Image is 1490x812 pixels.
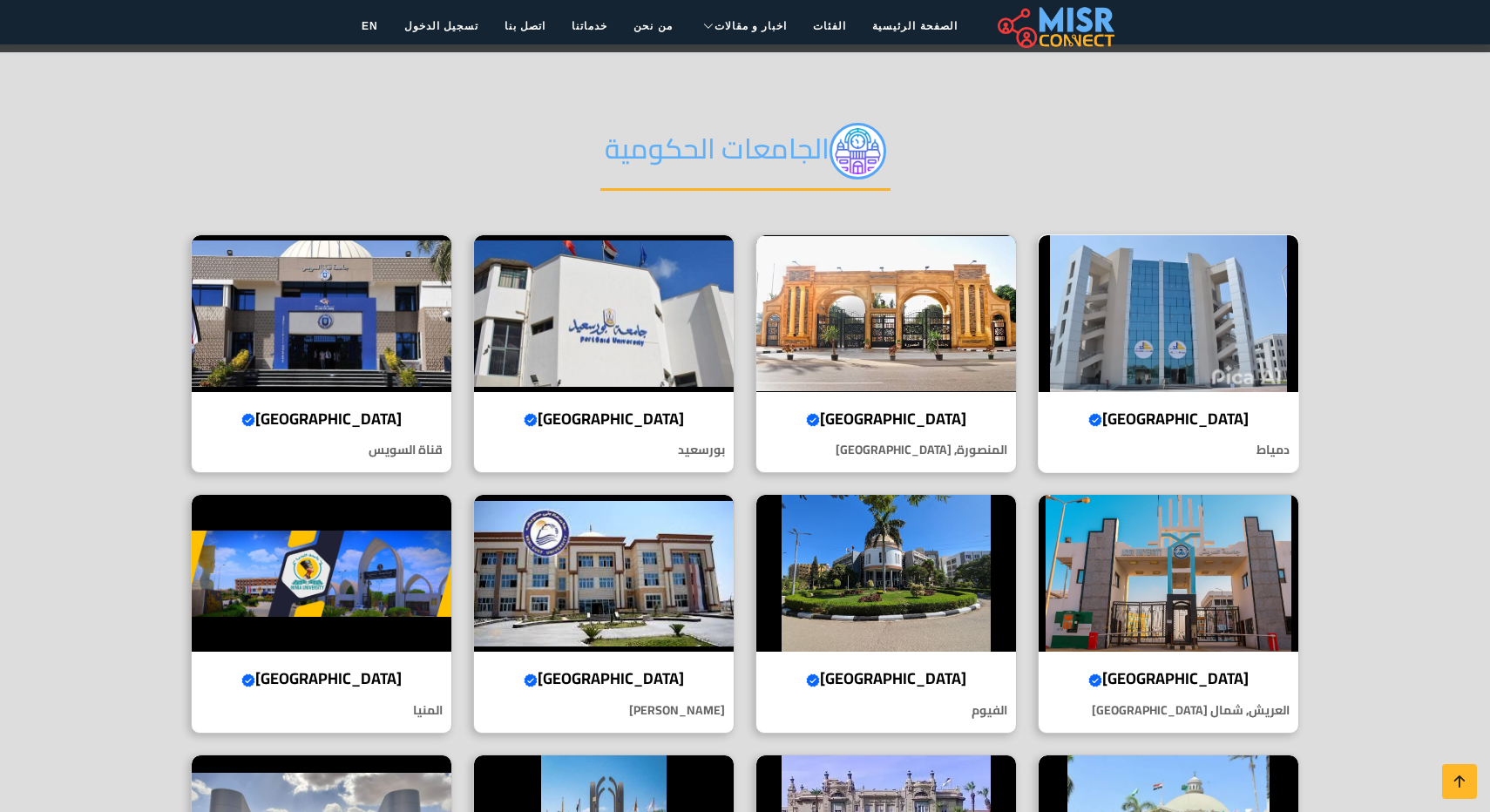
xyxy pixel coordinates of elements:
[998,4,1114,48] img: main.misr_connect
[192,495,451,652] img: جامعة المنيا
[463,494,745,734] a: جامعة بني سويف [GEOGRAPHIC_DATA] [PERSON_NAME]
[349,10,391,43] a: EN
[806,413,820,427] svg: Verified account
[474,441,734,459] p: بورسعيد
[1027,234,1310,474] a: جامعة دمياط [GEOGRAPHIC_DATA] دمياط
[559,10,620,43] a: خدماتنا
[241,413,255,427] svg: Verified account
[800,10,859,43] a: الفئات
[859,10,970,43] a: الصفحة الرئيسية
[769,409,1003,429] h4: [GEOGRAPHIC_DATA]
[474,701,734,720] p: [PERSON_NAME]
[1039,495,1298,652] img: جامعة العريش
[487,409,721,429] h4: [GEOGRAPHIC_DATA]
[1088,673,1102,687] svg: Verified account
[487,669,721,688] h4: [GEOGRAPHIC_DATA]
[756,495,1016,652] img: جامعة الفيوم
[756,441,1016,459] p: المنصورة, [GEOGRAPHIC_DATA]
[205,409,438,429] h4: [GEOGRAPHIC_DATA]
[1088,413,1102,427] svg: Verified account
[1039,235,1298,392] img: جامعة دمياط
[1039,701,1298,720] p: العريش, شمال [GEOGRAPHIC_DATA]
[745,234,1027,474] a: جامعة المنصورة [GEOGRAPHIC_DATA] المنصورة, [GEOGRAPHIC_DATA]
[1052,409,1285,429] h4: [GEOGRAPHIC_DATA]
[474,495,734,652] img: جامعة بني سويف
[474,235,734,392] img: جامعة بورسعيد
[756,701,1016,720] p: الفيوم
[192,701,451,720] p: المنيا
[1039,441,1298,459] p: دمياط
[806,673,820,687] svg: Verified account
[686,10,801,43] a: اخبار و مقالات
[391,10,491,43] a: تسجيل الدخول
[745,494,1027,734] a: جامعة الفيوم [GEOGRAPHIC_DATA] الفيوم
[192,441,451,459] p: قناة السويس
[491,10,559,43] a: اتصل بنا
[1027,494,1310,734] a: جامعة العريش [GEOGRAPHIC_DATA] العريش, شمال [GEOGRAPHIC_DATA]
[524,673,538,687] svg: Verified account
[180,234,463,474] a: جامعة قناة السويس [GEOGRAPHIC_DATA] قناة السويس
[600,123,891,191] h2: الجامعات الحكومية
[756,235,1016,392] img: جامعة المنصورة
[620,10,685,43] a: من نحن
[1052,669,1285,688] h4: [GEOGRAPHIC_DATA]
[192,235,451,392] img: جامعة قناة السويس
[180,494,463,734] a: جامعة المنيا [GEOGRAPHIC_DATA] المنيا
[205,669,438,688] h4: [GEOGRAPHIC_DATA]
[463,234,745,474] a: جامعة بورسعيد [GEOGRAPHIC_DATA] بورسعيد
[830,123,886,179] img: ELiTZ6IB4DXMDzNNbrZ1.png
[524,413,538,427] svg: Verified account
[715,18,788,34] span: اخبار و مقالات
[769,669,1003,688] h4: [GEOGRAPHIC_DATA]
[241,673,255,687] svg: Verified account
